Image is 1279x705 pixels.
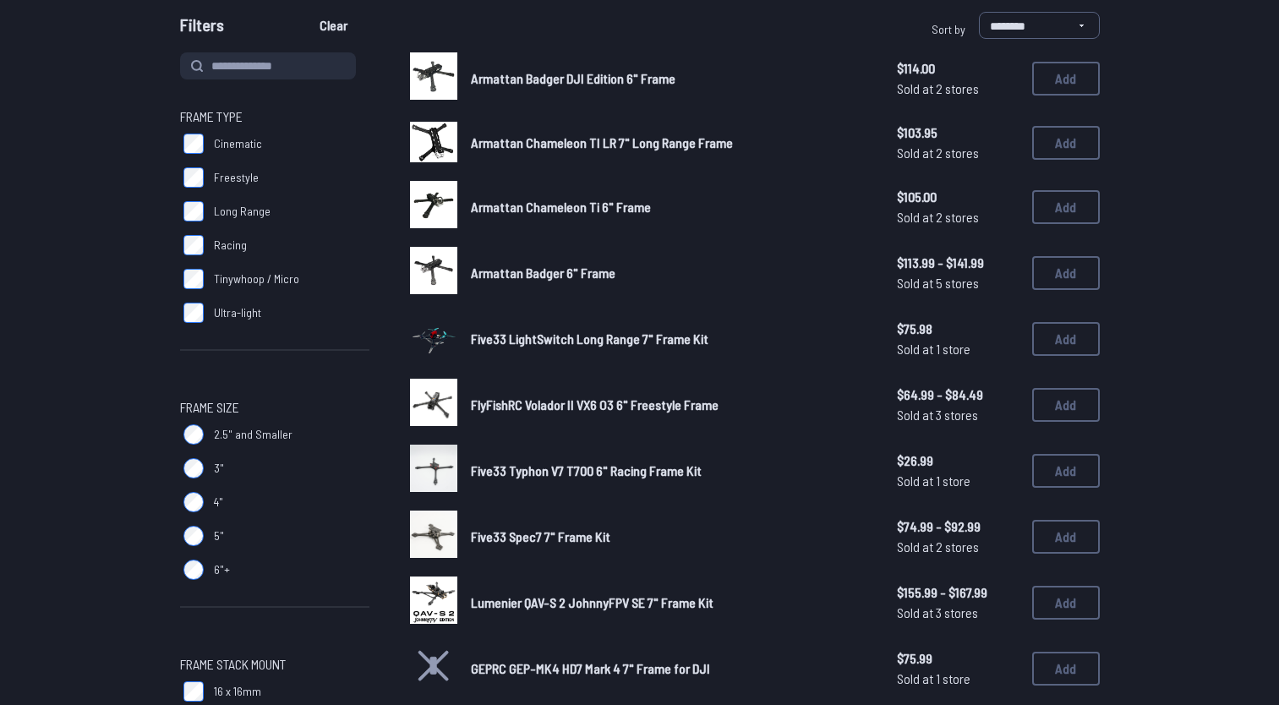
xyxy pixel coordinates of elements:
span: Sold at 1 store [897,339,1019,359]
span: Sold at 2 stores [897,537,1019,557]
a: image [410,577,457,629]
span: Frame Type [180,107,243,127]
button: Add [1032,520,1100,554]
a: image [410,247,457,299]
button: Add [1032,454,1100,488]
input: 6"+ [183,560,204,580]
a: image [410,118,457,167]
a: image [410,511,457,563]
button: Add [1032,256,1100,290]
img: image [410,181,457,228]
input: Tinywhoop / Micro [183,269,204,289]
a: Armattan Chameleon Ti 6" Frame [471,197,870,217]
span: 2.5" and Smaller [214,426,292,443]
img: image [410,52,457,100]
img: image [410,577,457,624]
button: Add [1032,652,1100,686]
span: Sold at 2 stores [897,143,1019,163]
a: Armattan Chameleon TI LR 7" Long Range Frame [471,133,870,153]
span: Frame Size [180,397,239,418]
a: GEPRC GEP-MK4 HD7 Mark 4 7" Frame for DJI [471,659,870,679]
a: Lumenier QAV-S 2 JohnnyFPV SE 7" Frame Kit [471,593,870,613]
a: Five33 Typhon V7 T700 6" Racing Frame Kit [471,461,870,481]
span: $74.99 - $92.99 [897,516,1019,537]
span: Five33 Spec7 7" Frame Kit [471,528,610,544]
input: 16 x 16mm [183,681,204,702]
span: $26.99 [897,451,1019,471]
input: Long Range [183,201,204,221]
span: 4" [214,494,223,511]
input: Racing [183,235,204,255]
input: 5" [183,526,204,546]
span: 5" [214,527,224,544]
button: Add [1032,126,1100,160]
span: Lumenier QAV-S 2 JohnnyFPV SE 7" Frame Kit [471,594,713,610]
select: Sort by [979,12,1100,39]
span: Armattan Chameleon Ti 6" Frame [471,199,651,215]
span: Five33 Typhon V7 T700 6" Racing Frame Kit [471,462,702,478]
span: Sold at 2 stores [897,207,1019,227]
input: 2.5" and Smaller [183,424,204,445]
span: Armattan Badger DJI Edition 6" Frame [471,70,675,86]
span: 6"+ [214,561,230,578]
img: image [410,445,457,492]
input: Freestyle [183,167,204,188]
a: image [410,181,457,233]
input: Ultra-light [183,303,204,323]
span: $113.99 - $141.99 [897,253,1019,273]
span: $155.99 - $167.99 [897,582,1019,603]
img: image [410,305,457,369]
span: $75.98 [897,319,1019,339]
span: Sold at 3 stores [897,603,1019,623]
span: Sold at 1 store [897,471,1019,491]
span: FlyFishRC Volador II VX6 O3 6" Freestyle Frame [471,396,719,413]
span: $105.00 [897,187,1019,207]
span: Long Range [214,203,271,220]
span: Filters [180,12,224,46]
button: Add [1032,62,1100,96]
span: Ultra-light [214,304,261,321]
span: 16 x 16mm [214,683,261,700]
span: Sold at 2 stores [897,79,1019,99]
a: Five33 LightSwitch Long Range 7" Frame Kit [471,329,870,349]
span: Freestyle [214,169,259,186]
a: image [410,52,457,105]
a: image [410,445,457,497]
button: Clear [305,12,362,39]
span: Sold at 1 store [897,669,1019,689]
input: 4" [183,492,204,512]
span: 3" [214,460,224,477]
input: Cinematic [183,134,204,154]
span: Sort by [932,22,965,36]
span: Racing [214,237,247,254]
span: Frame Stack Mount [180,654,286,675]
button: Add [1032,388,1100,422]
span: Sold at 5 stores [897,273,1019,293]
a: Armattan Badger DJI Edition 6" Frame [471,68,870,89]
span: Tinywhoop / Micro [214,271,299,287]
a: image [410,313,457,365]
img: image [410,247,457,294]
button: Add [1032,586,1100,620]
img: image [410,122,457,162]
button: Add [1032,190,1100,224]
span: Sold at 3 stores [897,405,1019,425]
a: image [410,379,457,431]
button: Add [1032,322,1100,356]
span: GEPRC GEP-MK4 HD7 Mark 4 7" Frame for DJI [471,660,710,676]
img: image [410,511,457,558]
a: Five33 Spec7 7" Frame Kit [471,527,870,547]
span: Cinematic [214,135,262,152]
span: $114.00 [897,58,1019,79]
span: $64.99 - $84.49 [897,385,1019,405]
span: Armattan Badger 6" Frame [471,265,615,281]
input: 3" [183,458,204,478]
a: FlyFishRC Volador II VX6 O3 6" Freestyle Frame [471,395,870,415]
span: Five33 LightSwitch Long Range 7" Frame Kit [471,331,708,347]
span: $75.99 [897,648,1019,669]
img: image [410,379,457,426]
span: Armattan Chameleon TI LR 7" Long Range Frame [471,134,733,150]
span: $103.95 [897,123,1019,143]
a: Armattan Badger 6" Frame [471,263,870,283]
